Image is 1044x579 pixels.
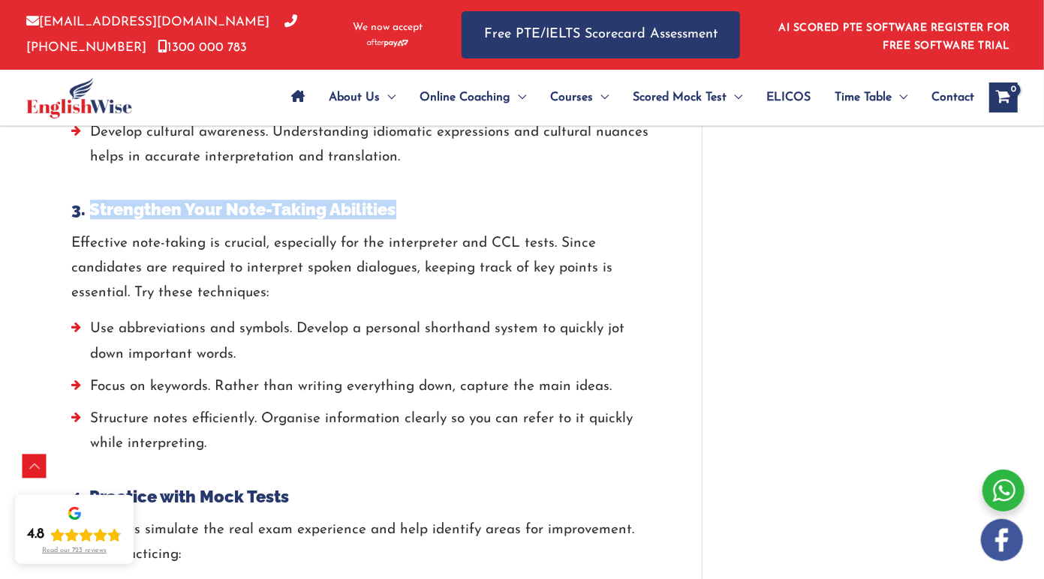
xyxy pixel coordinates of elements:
[621,71,754,124] a: Scored Mock TestMenu Toggle
[462,11,740,58] a: Free PTE/IELTS Scorecard Assessment
[420,71,510,124] span: Online Coaching
[26,16,297,53] a: [PHONE_NUMBER]
[727,71,742,124] span: Menu Toggle
[367,39,408,47] img: Afterpay-Logo
[835,71,892,124] span: Time Table
[72,316,657,374] li: Use abbreviations and symbols. Develop a personal shorthand system to quickly jot down important ...
[538,71,621,124] a: CoursesMenu Toggle
[329,71,380,124] span: About Us
[823,71,919,124] a: Time TableMenu Toggle
[989,82,1018,112] a: View Shopping Cart, empty
[550,71,593,124] span: Courses
[72,406,657,464] li: Structure notes efficiently. Organise information clearly so you can refer to it quickly while in...
[593,71,609,124] span: Menu Toggle
[279,71,974,124] nav: Site Navigation: Main Menu
[72,120,657,178] li: Develop cultural awareness. Understanding idiomatic expressions and cultural nuances helps in acc...
[26,77,132,118] img: cropped-ew-logo
[754,71,823,124] a: ELICOS
[72,199,657,219] h4: 3. Strengthen Your Note-Taking Abilities
[27,526,44,544] div: 4.8
[72,231,657,306] p: Effective note-taking is crucial, especially for the interpreter and CCL tests. Since candidates ...
[770,10,1018,59] aside: Header Widget 1
[510,71,526,124] span: Menu Toggle
[72,517,657,568] p: Mock tests simulate the real exam experience and help identify areas for improvement. When practi...
[72,487,657,506] h4: 4. Practice with Mock Tests
[766,71,811,124] span: ELICOS
[353,20,423,35] span: We now accept
[408,71,538,124] a: Online CoachingMenu Toggle
[919,71,974,124] a: Contact
[892,71,907,124] span: Menu Toggle
[931,71,974,124] span: Contact
[158,41,247,54] a: 1300 000 783
[981,519,1023,561] img: white-facebook.png
[317,71,408,124] a: About UsMenu Toggle
[26,16,269,28] a: [EMAIL_ADDRESS][DOMAIN_NAME]
[72,374,657,406] li: Focus on keywords. Rather than writing everything down, capture the main ideas.
[27,526,122,544] div: Rating: 4.8 out of 5
[633,71,727,124] span: Scored Mock Test
[779,22,1011,52] a: AI SCORED PTE SOFTWARE REGISTER FOR FREE SOFTWARE TRIAL
[42,547,107,555] div: Read our 723 reviews
[380,71,396,124] span: Menu Toggle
